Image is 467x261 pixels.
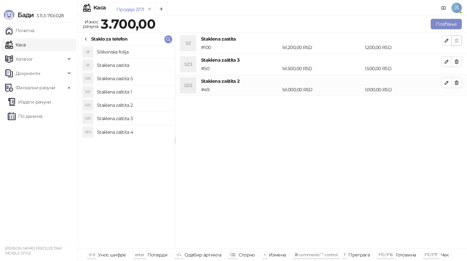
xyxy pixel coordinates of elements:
[396,251,416,259] div: Готовина
[34,13,64,19] span: 3.11.3-710c028
[348,251,370,259] div: Претрага
[180,56,196,72] div: SZ3
[97,87,170,97] h4: Staklena zaštita 1
[83,100,93,110] div: SZ2
[344,252,345,257] span: f
[294,252,338,257] span: ⌘ command / ⌃ control
[83,73,93,84] div: SZ5
[83,127,93,137] div: SZ4
[200,86,281,93] div: # 49
[281,86,364,93] div: 1 x 1.000,00 RSD
[201,56,441,64] h4: Staklena zaštita 3
[135,252,144,257] span: enter
[438,3,449,13] a: Документација
[97,127,170,137] h4: Staklena zaštita 4
[16,53,33,66] span: Каталог
[5,246,62,255] small: [PERSON_NAME] PREDUZETNIK MOBILE STYLE
[200,65,281,72] div: # 50
[180,35,196,51] div: SZ
[425,252,437,257] span: F11 / F17
[98,251,126,259] div: Унос шифре
[83,113,93,124] div: SZ3
[8,95,51,108] a: Издати рачуни
[364,86,443,93] div: 1.000,00 RSD
[83,60,93,70] div: SZ
[83,47,93,57] div: SF
[97,113,170,124] h4: Staklena zaštita 3
[239,251,255,259] div: Сторно
[16,81,55,94] span: Фискални рачуни
[83,87,93,97] div: SZ1
[97,47,170,57] h4: Silikonska folija
[5,38,26,51] a: Каса
[8,110,42,123] a: По данима
[230,252,235,257] span: ⌫
[145,6,154,12] button: remove
[78,45,175,248] div: grid
[97,100,170,110] h4: Staklena zaštita 2
[200,44,281,51] div: # 100
[441,251,449,259] div: Чек
[185,251,221,259] div: Одабир артикла
[148,251,168,259] div: Потврди
[5,24,34,37] a: Почетна
[264,252,266,257] span: +
[281,65,364,72] div: 1 x 1.500,00 RSD
[431,19,462,29] button: Плаћање
[97,73,170,84] h4: Staklena zastita 5
[155,3,168,16] button: Add tab
[89,252,95,257] span: 0-9
[4,10,14,20] img: Logo
[269,251,286,259] div: Измена
[180,78,196,93] div: SZ2
[201,78,441,85] h4: Staklena zaštita 2
[82,18,100,31] div: Износ рачуна
[364,44,443,51] div: 1.200,00 RSD
[101,16,155,32] strong: 3.700,00
[364,65,443,72] div: 1.500,00 RSD
[91,35,127,43] div: Staklo za telefon
[378,252,392,257] span: F10 / F16
[16,67,40,80] span: Документи
[97,60,170,70] h4: Staklena zastita
[201,35,441,43] h4: Staklena zastita
[281,44,364,51] div: 1 x 1.200,00 RSD
[176,252,181,257] span: ↑/↓
[116,6,144,13] div: Продаја 2271
[451,3,462,13] span: JŠ
[18,11,34,19] span: Бади
[93,5,106,10] div: Каса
